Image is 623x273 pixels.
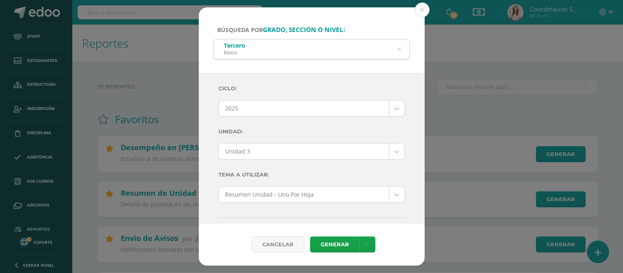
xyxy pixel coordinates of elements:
span: Búsqueda por [217,26,345,34]
span: 2025 [225,101,383,116]
a: 2025 [219,101,405,116]
a: Unidad 3 [219,144,405,159]
label: Ciclo: [218,80,405,97]
input: ej. Primero primaria, etc. [214,39,410,60]
a: Generar [310,236,359,252]
div: Cancelar [252,236,304,252]
strong: grado, sección o nivel: [263,25,345,34]
span: Resumen Unidad - Uno Por Hoja [225,187,383,202]
label: Tema a Utilizar: [218,166,405,183]
div: Tercero [224,41,245,49]
a: Resumen Unidad - Uno Por Hoja [219,187,405,202]
label: Unidad: [218,123,405,140]
span: Unidad 3 [225,144,383,159]
button: Close (Esc) [415,2,430,17]
div: Básico [224,49,245,55]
